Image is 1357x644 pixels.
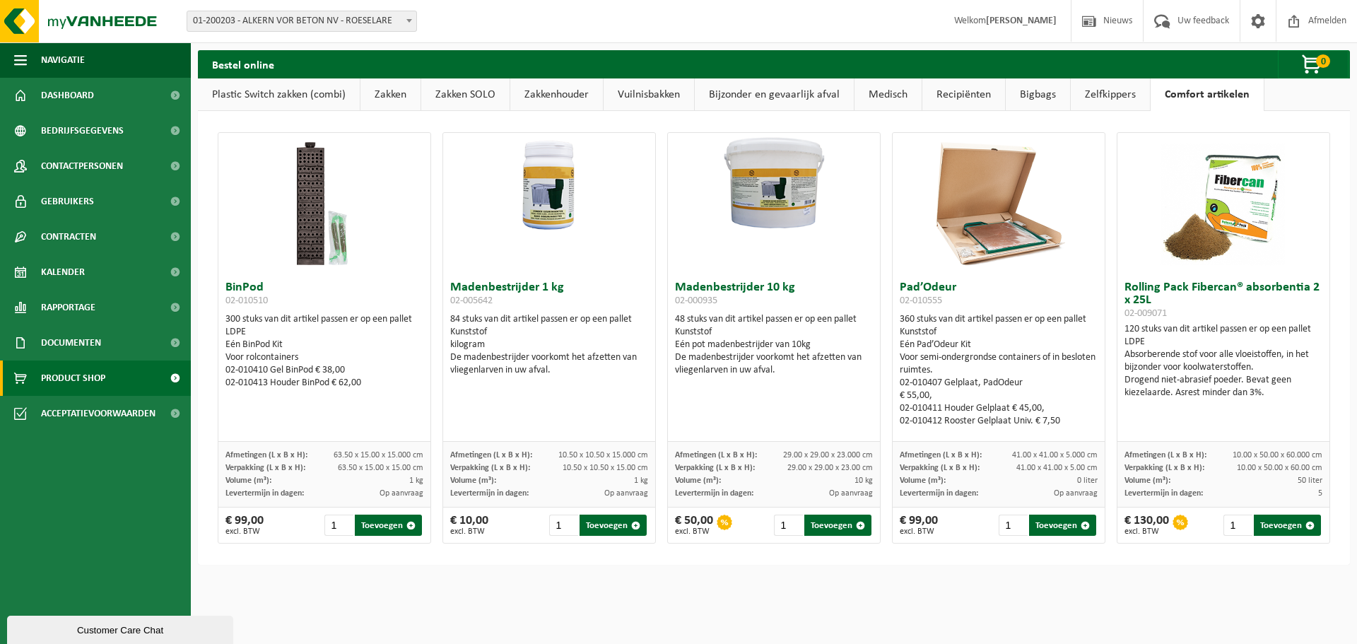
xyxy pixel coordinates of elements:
[1298,476,1322,485] span: 50 liter
[225,339,423,351] div: Eén BinPod Kit
[450,489,529,498] span: Levertermijn in dagen:
[900,515,938,536] div: € 99,00
[450,326,648,339] div: Kunststof
[254,133,395,274] img: 02-010510
[787,464,873,472] span: 29.00 x 29.00 x 23.00 cm
[900,351,1098,428] div: Voor semi-ondergrondse containers of in besloten ruimtes. 02-010407 Gelplaat, PadOdeur € 55,00, 0...
[675,527,713,536] span: excl. BTW
[829,489,873,498] span: Op aanvraag
[783,451,873,459] span: 29.00 x 29.00 x 23.000 cm
[1029,515,1096,536] button: Toevoegen
[1012,451,1098,459] span: 41.00 x 41.00 x 5.000 cm
[187,11,416,31] span: 01-200203 - ALKERN VOR BETON NV - ROESELARE
[41,78,94,113] span: Dashboard
[675,476,721,485] span: Volume (m³):
[409,476,423,485] span: 1 kg
[225,351,423,390] div: Voor rolcontainers 02-010410 Gel BinPod € 38,00 02-010413 Houder BinPod € 62,00
[675,451,757,459] span: Afmetingen (L x B x H):
[675,351,873,377] div: De madenbestrijder voorkomt het afzetten van vliegenlarven in uw afval.
[421,78,510,111] a: Zakken SOLO
[563,464,648,472] span: 10.50 x 10.50 x 15.00 cm
[41,148,123,184] span: Contactpersonen
[922,78,1005,111] a: Recipiënten
[675,295,717,306] span: 02-000935
[558,451,648,459] span: 10.50 x 10.50 x 15.000 cm
[450,295,493,306] span: 02-005642
[604,489,648,498] span: Op aanvraag
[900,281,1098,310] h3: Pad’Odeur
[675,489,753,498] span: Levertermijn in dagen:
[225,281,423,310] h3: BinPod
[41,361,105,396] span: Product Shop
[675,281,873,310] h3: Madenbestrijder 10 kg
[1151,78,1264,111] a: Comfort artikelen
[695,78,854,111] a: Bijzonder en gevaarlijk afval
[450,476,496,485] span: Volume (m³):
[41,290,95,325] span: Rapportage
[634,476,648,485] span: 1 kg
[324,515,353,536] input: 1
[1124,451,1206,459] span: Afmetingen (L x B x H):
[1153,133,1294,274] img: 02-009071
[580,515,647,536] button: Toevoegen
[1233,451,1322,459] span: 10.00 x 50.00 x 60.000 cm
[187,11,417,32] span: 01-200203 - ALKERN VOR BETON NV - ROESELARE
[225,515,264,536] div: € 99,00
[900,326,1098,339] div: Kunststof
[675,339,873,351] div: Eén pot madenbestrijder van 10kg
[900,527,938,536] span: excl. BTW
[225,476,271,485] span: Volume (m³):
[900,451,982,459] span: Afmetingen (L x B x H):
[450,464,530,472] span: Verpakking (L x B x H):
[41,396,155,431] span: Acceptatievoorwaarden
[1124,374,1322,399] div: Drogend niet-abrasief poeder. Bevat geen kiezelaarde. Asrest minder dan 3%.
[675,326,873,339] div: Kunststof
[900,489,978,498] span: Levertermijn in dagen:
[198,78,360,111] a: Plastic Switch zakken (combi)
[1124,464,1204,472] span: Verpakking (L x B x H):
[225,464,305,472] span: Verpakking (L x B x H):
[1124,527,1169,536] span: excl. BTW
[225,489,304,498] span: Levertermijn in dagen:
[928,133,1069,274] img: 02-010555
[854,476,873,485] span: 10 kg
[900,313,1098,428] div: 360 stuks van dit artikel passen er op een pallet
[1124,476,1170,485] span: Volume (m³):
[999,515,1028,536] input: 1
[1318,489,1322,498] span: 5
[1077,476,1098,485] span: 0 liter
[1124,323,1322,399] div: 120 stuks van dit artikel passen er op een pallet
[360,78,421,111] a: Zakken
[450,527,488,536] span: excl. BTW
[41,184,94,219] span: Gebruikers
[41,219,96,254] span: Contracten
[1223,515,1252,536] input: 1
[225,326,423,339] div: LDPE
[1124,515,1169,536] div: € 130,00
[225,527,264,536] span: excl. BTW
[450,351,648,377] div: De madenbestrijder voorkomt het afzetten van vliegenlarven in uw afval.
[900,295,942,306] span: 02-010555
[334,451,423,459] span: 63.50 x 15.00 x 15.000 cm
[225,451,307,459] span: Afmetingen (L x B x H):
[355,515,422,536] button: Toevoegen
[1006,78,1070,111] a: Bigbags
[1316,54,1330,68] span: 0
[1124,281,1322,320] h3: Rolling Pack Fibercan® absorbentia 2 x 25L
[450,339,648,351] div: kilogram
[668,133,880,239] img: 02-000935
[900,464,980,472] span: Verpakking (L x B x H):
[7,613,236,644] iframe: chat widget
[986,16,1057,26] strong: [PERSON_NAME]
[1124,349,1322,374] div: Absorberende stof voor alle vloeistoffen, in het bijzonder voor koolwaterstoffen.
[675,515,713,536] div: € 50,00
[1278,50,1349,78] button: 0
[41,254,85,290] span: Kalender
[443,133,655,239] img: 02-005642
[675,464,755,472] span: Verpakking (L x B x H):
[1124,308,1167,319] span: 02-009071
[338,464,423,472] span: 63.50 x 15.00 x 15.00 cm
[1016,464,1098,472] span: 41.00 x 41.00 x 5.00 cm
[510,78,603,111] a: Zakkenhouder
